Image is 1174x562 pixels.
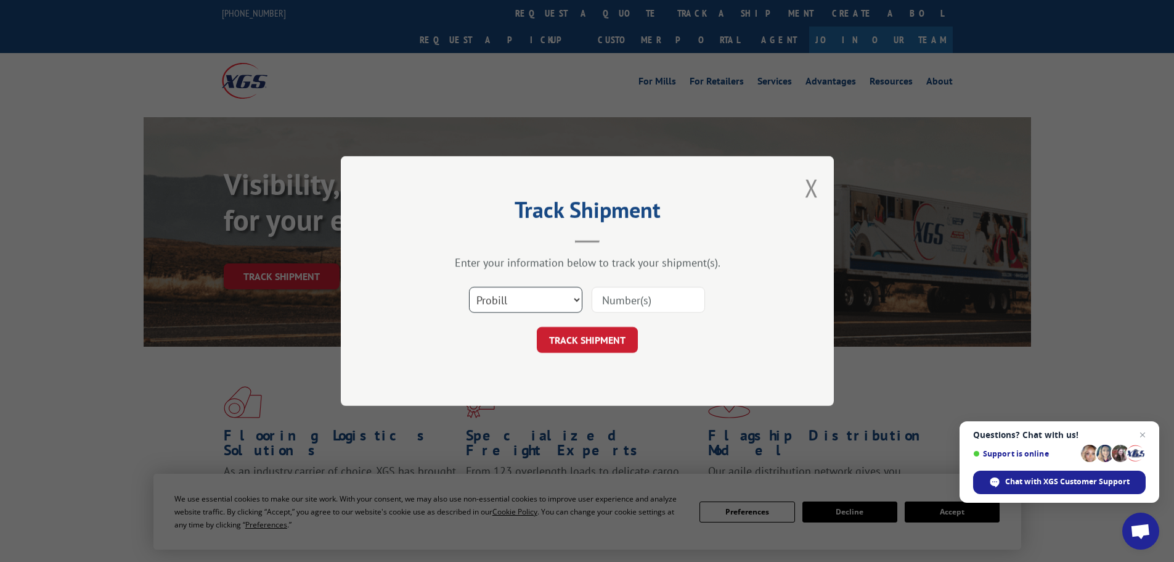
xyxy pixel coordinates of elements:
[973,471,1146,494] div: Chat with XGS Customer Support
[592,287,705,313] input: Number(s)
[1005,476,1130,487] span: Chat with XGS Customer Support
[805,171,818,204] button: Close modal
[402,201,772,225] h2: Track Shipment
[1135,428,1150,442] span: Close chat
[402,255,772,270] div: Enter your information below to track your shipment(s).
[537,327,638,353] button: TRACK SHIPMENT
[1122,513,1159,550] div: Open chat
[973,449,1077,458] span: Support is online
[973,430,1146,440] span: Questions? Chat with us!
